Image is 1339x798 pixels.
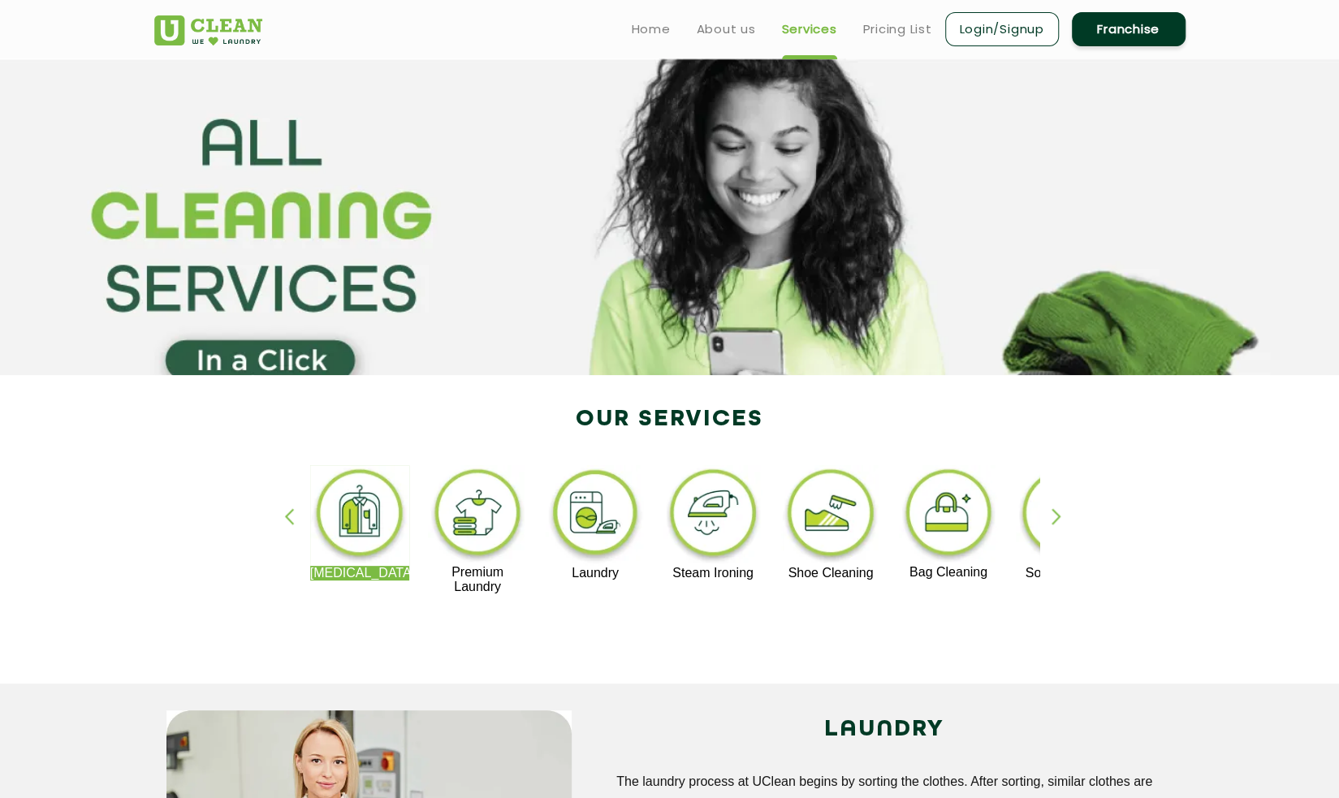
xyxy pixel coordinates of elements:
img: shoe_cleaning_11zon.webp [781,465,881,566]
img: bag_cleaning_11zon.webp [899,465,999,565]
p: Sofa Cleaning [1016,566,1116,580]
a: About us [697,19,756,39]
a: Franchise [1072,12,1186,46]
p: [MEDICAL_DATA] [310,566,410,580]
p: Laundry [546,566,646,580]
img: dry_cleaning_11zon.webp [310,465,410,566]
a: Home [632,19,671,39]
img: sofa_cleaning_11zon.webp [1016,465,1116,566]
p: Shoe Cleaning [781,566,881,580]
a: Login/Signup [945,12,1059,46]
a: Pricing List [863,19,932,39]
p: Premium Laundry [428,565,528,594]
img: steam_ironing_11zon.webp [663,465,763,566]
img: UClean Laundry and Dry Cleaning [154,15,262,45]
h2: LAUNDRY [596,710,1173,749]
p: Steam Ironing [663,566,763,580]
img: premium_laundry_cleaning_11zon.webp [428,465,528,565]
p: Bag Cleaning [899,565,999,580]
a: Services [782,19,837,39]
img: laundry_cleaning_11zon.webp [546,465,646,566]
